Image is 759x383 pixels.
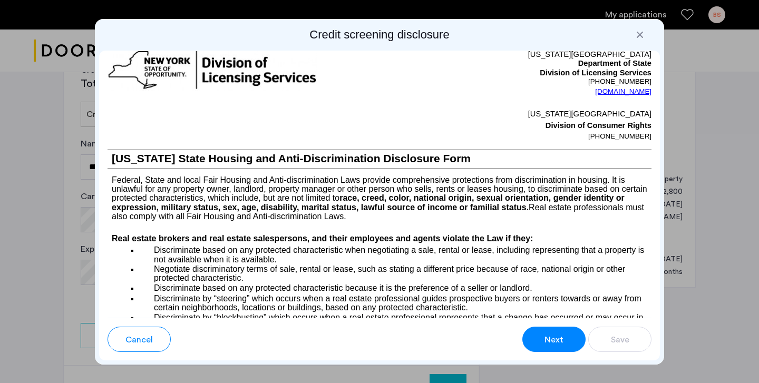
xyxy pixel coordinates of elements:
[108,232,651,245] h4: Real estate brokers and real estate salespersons, and their employees and agents violate the Law ...
[112,193,625,211] b: race, creed, color, national origin, sexual orientation, gender identity or expression, military ...
[379,131,651,142] p: [PHONE_NUMBER]
[379,68,651,78] p: Division of Licensing Services
[379,77,651,86] p: [PHONE_NUMBER]
[139,283,651,293] p: Discriminate based on any protected characteristic because it is the preference of a seller or la...
[139,245,651,264] p: Discriminate based on any protected characteristic when negotiating a sale, rental or lease, incl...
[379,50,651,60] p: [US_STATE][GEOGRAPHIC_DATA]
[125,333,153,346] span: Cancel
[139,313,651,340] p: Discriminate by “blockbusting” which occurs when a real estate professional represents that a cha...
[108,150,651,168] h1: [US_STATE] State Housing and Anti-Discrimination Disclosure Form
[588,327,651,352] button: button
[99,27,660,42] h2: Credit screening disclosure
[595,86,651,97] a: [DOMAIN_NAME]
[108,327,171,352] button: button
[611,333,629,346] span: Save
[108,169,651,221] p: Federal, State and local Fair Housing and Anti-discrimination Laws provide comprehensive protecti...
[139,264,651,283] p: Negotiate discriminatory terms of sale, rental or lease, such as stating a different price becaus...
[139,293,651,312] p: Discriminate by “steering” which occurs when a real estate professional guides prospective buyers...
[108,50,317,91] img: new-york-logo.png
[379,59,651,68] p: Department of State
[544,333,563,346] span: Next
[379,108,651,120] p: [US_STATE][GEOGRAPHIC_DATA]
[379,120,651,131] p: Division of Consumer Rights
[522,327,586,352] button: button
